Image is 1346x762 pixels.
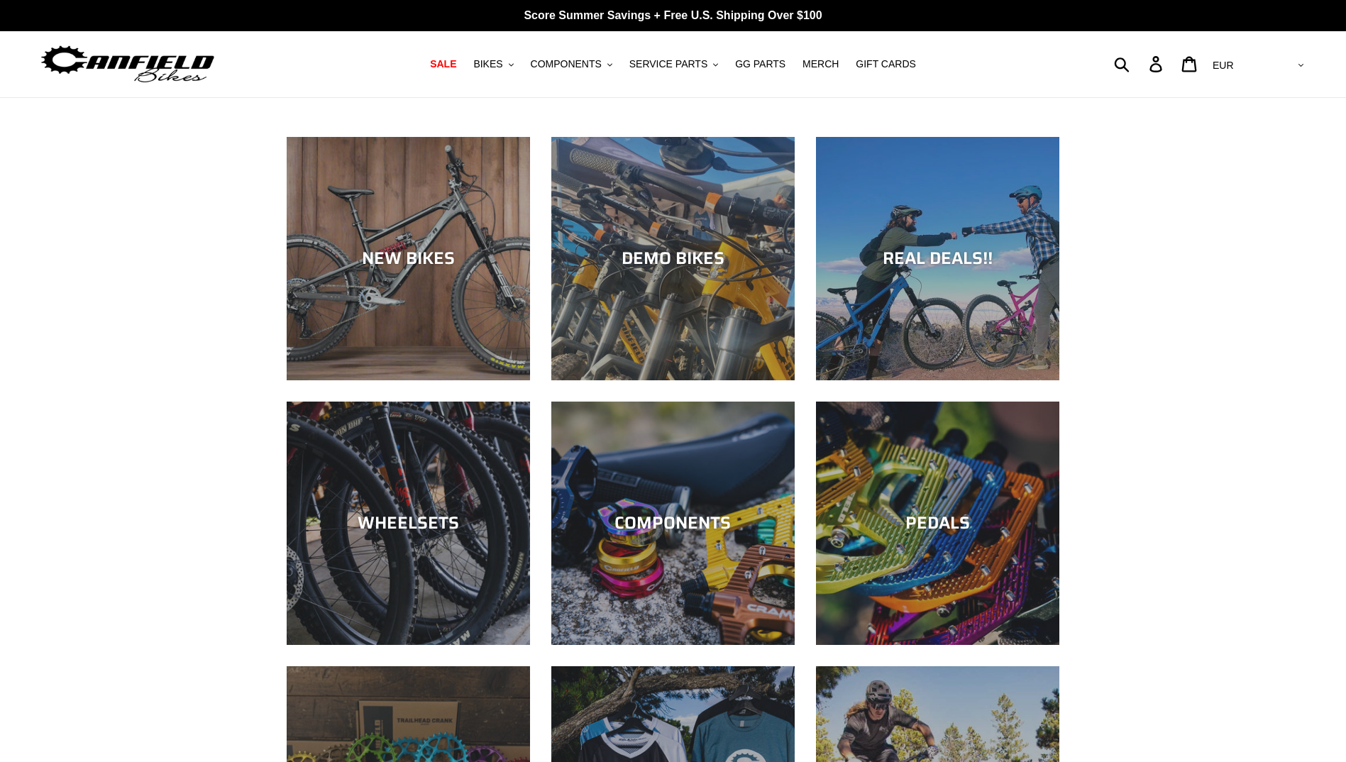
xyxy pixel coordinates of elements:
input: Search [1122,48,1158,79]
a: DEMO BIKES [551,137,795,380]
div: PEDALS [816,513,1059,534]
div: COMPONENTS [551,513,795,534]
div: WHEELSETS [287,513,530,534]
span: SALE [430,58,456,70]
a: SALE [423,55,463,74]
button: BIKES [466,55,520,74]
span: GIFT CARDS [856,58,916,70]
div: REAL DEALS!! [816,248,1059,269]
a: REAL DEALS!! [816,137,1059,380]
a: WHEELSETS [287,402,530,645]
div: DEMO BIKES [551,248,795,269]
a: COMPONENTS [551,402,795,645]
a: NEW BIKES [287,137,530,380]
button: SERVICE PARTS [622,55,725,74]
a: GIFT CARDS [849,55,923,74]
a: GG PARTS [728,55,793,74]
span: SERVICE PARTS [629,58,707,70]
span: BIKES [473,58,502,70]
span: GG PARTS [735,58,785,70]
div: NEW BIKES [287,248,530,269]
span: MERCH [802,58,839,70]
a: PEDALS [816,402,1059,645]
img: Canfield Bikes [39,42,216,87]
button: COMPONENTS [524,55,619,74]
a: MERCH [795,55,846,74]
span: COMPONENTS [531,58,602,70]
